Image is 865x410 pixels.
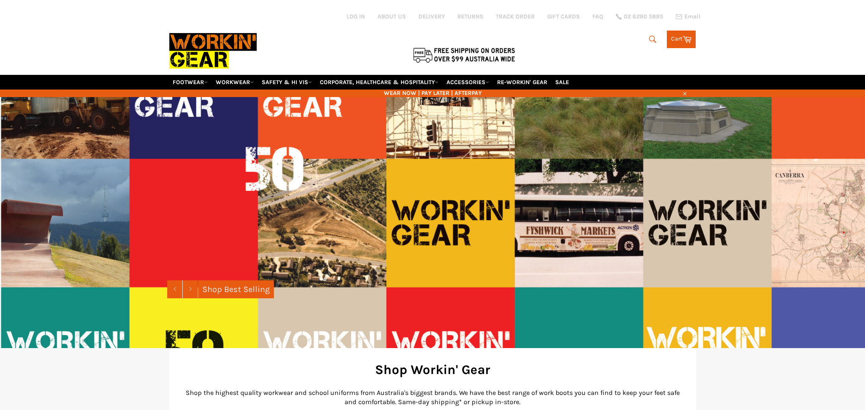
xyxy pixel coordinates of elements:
a: Email [676,13,700,20]
p: Shop the highest quality workwear and school uniforms from Australia's biggest brands. We have th... [182,388,684,407]
a: DELIVERY [418,13,445,20]
a: SALE [552,75,572,90]
img: Flat $9.95 shipping Australia wide [412,46,516,64]
h2: Shop Workin' Gear [182,361,684,379]
a: FAQ [592,13,603,20]
a: ABOUT US [378,13,406,20]
a: FOOTWEAR [169,75,211,90]
img: Workin Gear leaders in Workwear, Safety Boots, PPE, Uniforms. Australia's No.1 in Workwear [169,27,257,74]
a: 02 6280 5885 [616,14,663,20]
a: Log in [347,13,365,20]
a: Cart [667,31,696,48]
a: WORKWEAR [212,75,257,90]
a: TRACK ORDER [496,13,535,20]
span: Email [684,14,700,20]
a: GIFT CARDS [547,13,580,20]
span: WEAR NOW | PAY LATER | AFTERPAY [169,89,696,97]
a: ACCESSORIES [443,75,492,90]
a: SAFETY & HI VIS [258,75,315,90]
span: 02 6280 5885 [624,14,663,20]
a: CORPORATE, HEALTHCARE & HOSPITALITY [316,75,442,90]
a: RE-WORKIN' GEAR [494,75,551,90]
a: RETURNS [457,13,483,20]
a: Shop Best Selling [198,280,274,298]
